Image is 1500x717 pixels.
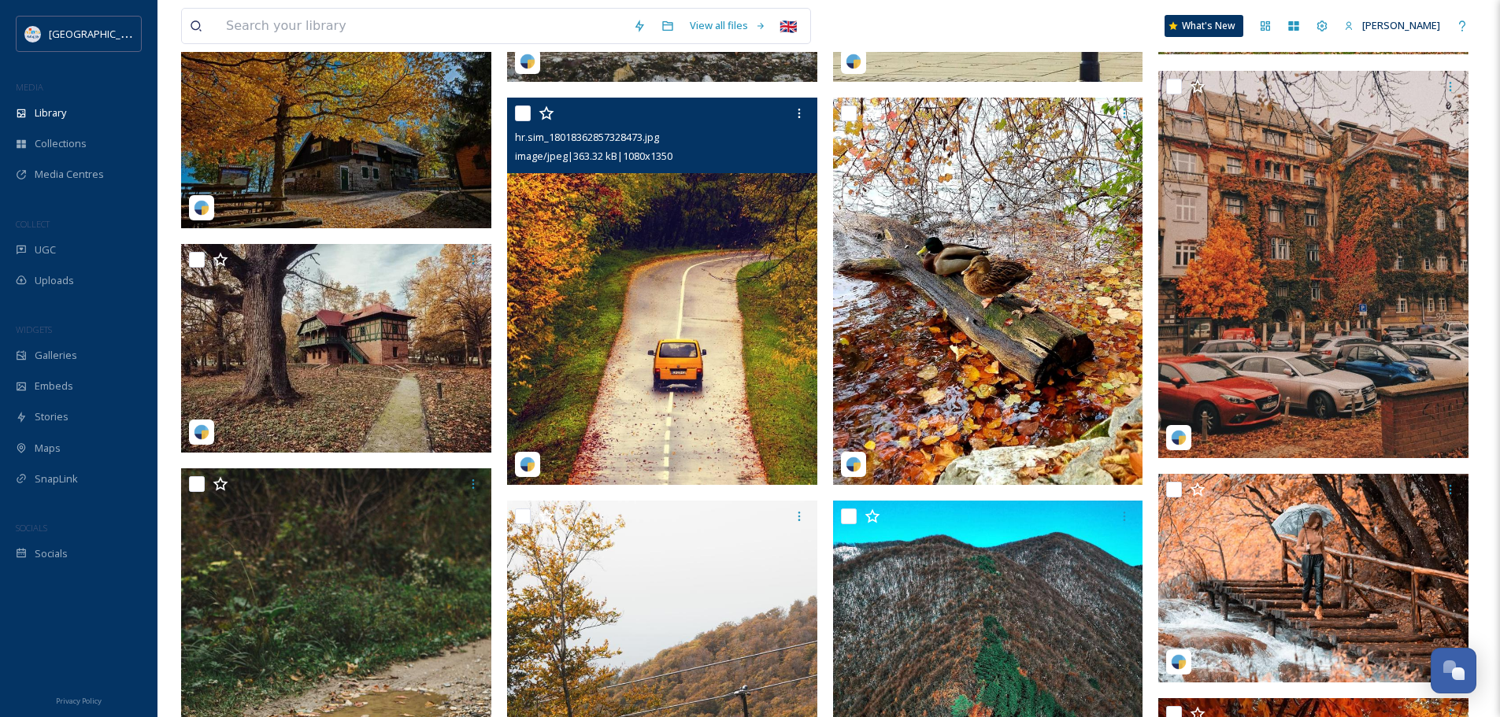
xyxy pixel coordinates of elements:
[774,12,802,40] div: 🇬🇧
[181,244,494,453] img: nmilic82_c1b66b0b-b2ad-87da-0a60-c6c12e6d1d8f.jpg
[194,200,209,216] img: snapsea-logo.png
[35,471,78,486] span: SnapLink
[35,409,69,424] span: Stories
[846,54,861,69] img: snapsea-logo.png
[56,696,102,706] span: Privacy Policy
[1158,71,1469,459] img: mjeseceva.uspomena_18142838326128927.jpg
[520,54,535,69] img: snapsea-logo.png
[35,273,74,288] span: Uploads
[846,456,861,472] img: snapsea-logo.png
[515,130,659,144] span: hr.sim_18018362857328473.jpg
[35,105,66,120] span: Library
[25,26,41,42] img: HTZ_logo_EN.svg
[56,690,102,709] a: Privacy Policy
[16,218,50,230] span: COLLECT
[682,10,774,41] a: View all files
[1171,430,1187,445] img: snapsea-logo.png
[16,323,52,335] span: WIDGETS
[1165,15,1243,37] a: What's New
[49,26,149,41] span: [GEOGRAPHIC_DATA]
[35,348,77,363] span: Galleries
[1336,10,1448,41] a: [PERSON_NAME]
[16,81,43,93] span: MEDIA
[833,98,1143,486] img: frenci_in_fissa_per_la_croazia_ecd36ed1-0df3-d8a0-f29f-487d809c18c2.jpg
[35,136,87,151] span: Collections
[194,424,209,440] img: snapsea-logo.png
[520,456,535,472] img: snapsea-logo.png
[16,522,47,534] span: SOCIALS
[515,149,672,163] span: image/jpeg | 363.32 kB | 1080 x 1350
[35,546,68,561] span: Socials
[1431,648,1476,693] button: Open Chat
[1171,654,1187,670] img: snapsea-logo.png
[218,9,625,43] input: Search your library
[181,19,494,228] img: berg.whisperer_0959fce7-b5ed-2232-554c-eb792aa47c0e.jpg
[35,379,73,394] span: Embeds
[1158,474,1469,682] img: denishren1402_17881060279867565.jpg
[35,167,104,182] span: Media Centres
[1362,18,1440,32] span: [PERSON_NAME]
[35,242,56,257] span: UGC
[507,98,817,486] img: hr.sim_18018362857328473.jpg
[35,441,61,456] span: Maps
